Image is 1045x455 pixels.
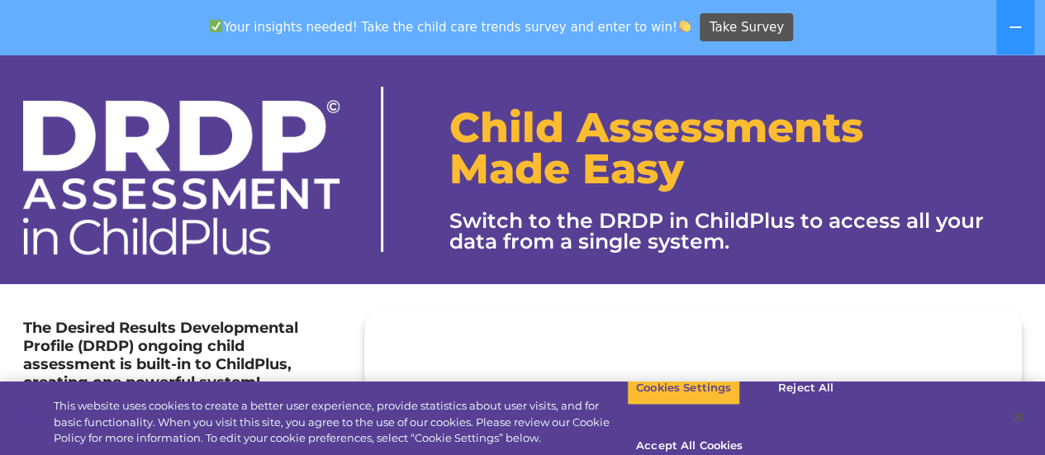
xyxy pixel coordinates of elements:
[710,13,784,42] span: Take Survey
[449,107,1022,190] h1: Child Assessments Made Easy
[1000,399,1037,435] button: Close
[23,100,340,255] img: drdp-logo-white_web
[54,398,627,447] div: This website uses cookies to create a better user experience, provide statistics about user visit...
[210,20,222,32] img: ✅
[754,371,857,405] button: Reject All
[23,319,340,391] h4: The Desired Results Developmental Profile (DRDP) ongoing child assessment is built-in to ChildPlu...
[700,13,793,42] a: Take Survey
[627,371,740,405] button: Cookies Settings
[203,11,698,43] span: Your insights needed! Take the child care trends survey and enter to win!
[678,20,691,32] img: 👏
[449,211,1022,252] h3: Switch to the DRDP in ChildPlus to access all your data from a single system.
